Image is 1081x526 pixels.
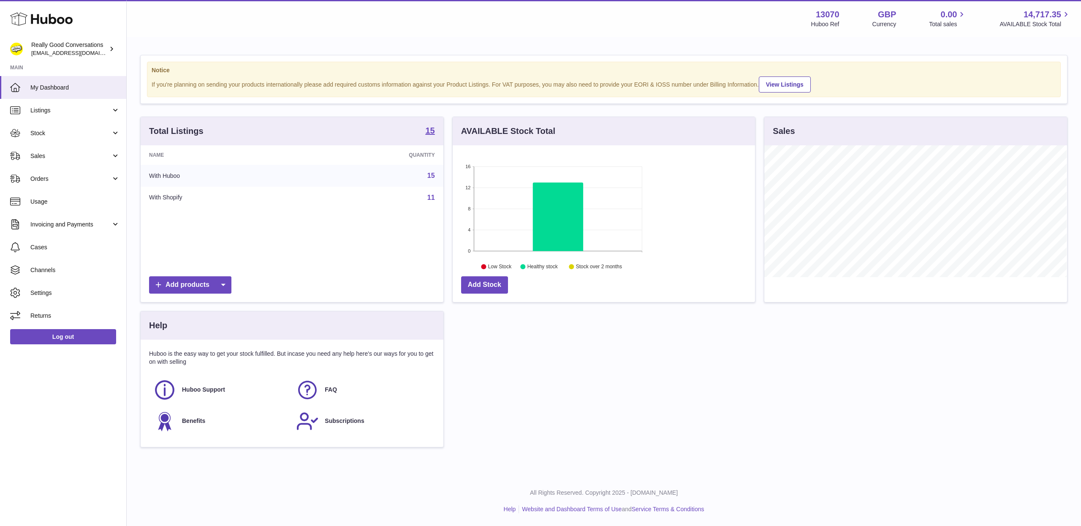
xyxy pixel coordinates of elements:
[31,49,124,56] span: [EMAIL_ADDRESS][DOMAIN_NAME]
[465,185,470,190] text: 12
[504,506,516,512] a: Help
[133,489,1074,497] p: All Rights Reserved. Copyright 2025 - [DOMAIN_NAME]
[632,506,704,512] a: Service Terms & Conditions
[1000,9,1071,28] a: 14,717.35 AVAILABLE Stock Total
[30,175,111,183] span: Orders
[149,125,204,137] h3: Total Listings
[152,75,1056,93] div: If you're planning on sending your products internationally please add required customs informati...
[149,350,435,366] p: Huboo is the easy way to get your stock fulfilled. But incase you need any help here's our ways f...
[468,227,470,232] text: 4
[30,152,111,160] span: Sales
[427,172,435,179] a: 15
[1024,9,1061,20] span: 14,717.35
[519,505,704,513] li: and
[149,276,231,294] a: Add products
[468,248,470,253] text: 0
[30,198,120,206] span: Usage
[30,129,111,137] span: Stock
[152,66,1056,74] strong: Notice
[296,379,430,401] a: FAQ
[30,106,111,114] span: Listings
[153,379,288,401] a: Huboo Support
[425,126,435,136] a: 15
[576,264,622,270] text: Stock over 2 months
[465,164,470,169] text: 16
[304,145,443,165] th: Quantity
[759,76,811,93] a: View Listings
[425,126,435,135] strong: 15
[468,206,470,211] text: 8
[30,84,120,92] span: My Dashboard
[325,386,337,394] span: FAQ
[141,187,304,209] td: With Shopify
[1000,20,1071,28] span: AVAILABLE Stock Total
[325,417,364,425] span: Subscriptions
[773,125,795,137] h3: Sales
[30,221,111,229] span: Invoicing and Payments
[182,417,205,425] span: Benefits
[816,9,839,20] strong: 13070
[461,125,555,137] h3: AVAILABLE Stock Total
[527,264,558,270] text: Healthy stock
[153,410,288,433] a: Benefits
[522,506,622,512] a: Website and Dashboard Terms of Use
[929,9,967,28] a: 0.00 Total sales
[488,264,512,270] text: Low Stock
[941,9,957,20] span: 0.00
[30,289,120,297] span: Settings
[141,145,304,165] th: Name
[30,312,120,320] span: Returns
[872,20,896,28] div: Currency
[10,329,116,344] a: Log out
[182,386,225,394] span: Huboo Support
[149,320,167,331] h3: Help
[296,410,430,433] a: Subscriptions
[461,276,508,294] a: Add Stock
[10,43,23,55] img: hello@reallygoodconversations.co
[141,165,304,187] td: With Huboo
[929,20,967,28] span: Total sales
[31,41,107,57] div: Really Good Conversations
[878,9,896,20] strong: GBP
[811,20,839,28] div: Huboo Ref
[30,243,120,251] span: Cases
[427,194,435,201] a: 11
[30,266,120,274] span: Channels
